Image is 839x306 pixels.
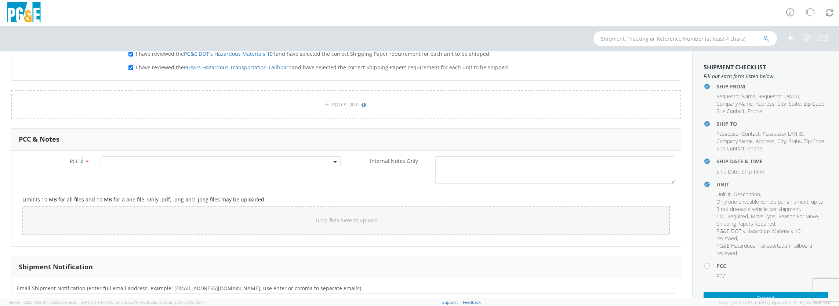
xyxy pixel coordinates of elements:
[70,158,79,165] span: PCC
[184,50,276,57] a: PG&E DOT's Hazardous Materials 101
[463,299,481,305] a: Feedback
[758,93,800,100] li: ,
[778,213,819,220] li: ,
[789,100,802,108] li: ,
[716,263,828,269] h4: PCC
[6,2,42,24] img: pge-logo-06675f144f4cfa6a6814.png
[716,138,753,145] span: Company Name
[716,198,826,213] li: ,
[716,108,746,115] li: ,
[756,100,774,107] span: Address
[22,197,670,202] h5: Limit is 10 MB for all files and 10 MB for a one file. Only .pdf, .png and .jpeg files may be upl...
[716,145,746,152] li: ,
[751,213,777,220] li: ,
[316,217,377,224] span: Drop files here to upload
[716,145,745,152] span: Site Contact
[704,292,828,304] button: Submit
[789,138,801,145] span: State
[758,93,799,100] span: Requestor LAN ID
[716,198,823,212] span: Only one driveable vehicle per shipment, up to 3 not driveable vehicle per shipment
[716,191,732,198] li: ,
[716,220,775,227] span: Shipping Papers Required
[716,84,828,89] h4: Ship From
[778,213,818,220] span: Reason For Move
[716,168,740,175] li: ,
[716,138,754,145] li: ,
[128,52,133,57] input: I have reviewed thePG&E DOT's Hazardous Materials 101and have selected the correct Shipping Paper...
[704,73,828,80] span: Fill out each form listed below
[716,273,726,280] span: PCC
[19,263,93,271] h3: Shipment Notification
[804,100,824,107] span: Zip Code
[716,191,731,198] span: Unit #
[9,299,110,305] span: Server: 2025.19.0-d447cefac8f
[716,100,754,108] li: ,
[370,157,418,164] span: Internal Notes Only
[742,168,764,175] span: Ship Time
[136,64,509,71] span: I have reviewed the and have selected the correct Shipping Papers requirement for each unit to be...
[756,138,774,145] span: Address
[716,130,760,137] span: Possessor Contact
[716,242,812,256] span: PG&E Hazardous Transportation Tailboard reviewed
[777,138,787,145] li: ,
[716,100,753,107] span: Company Name
[716,121,828,127] h4: Ship To
[19,136,59,143] h3: PCC & Notes
[128,65,133,70] input: I have reviewed thePG&E's Hazardous Transportation Tailboardand have selected the correct Shippin...
[17,285,361,292] span: Email Shipment Notification (enter full email address, example: jdoe01@agistix.com, use enter or ...
[751,213,776,220] span: Move Type
[111,299,204,305] span: Client: 2025.18.0-5db8ab7
[804,138,824,145] span: Zip Code
[136,50,491,57] span: I have reviewed the and have selected the correct Shipping Paper requirement for each unit to be ...
[734,191,761,198] li: ,
[756,138,776,145] li: ,
[748,145,762,152] span: Phone
[184,64,292,71] a: PG&E's Hazardous Transportation Tailboard
[777,138,786,145] span: City
[442,299,458,305] a: Support
[789,100,801,107] span: State
[704,63,766,71] strong: Shipment Checklist
[763,130,805,138] li: ,
[716,93,756,100] li: ,
[716,130,761,138] li: ,
[719,299,830,305] span: Copyright © [DATE]-[DATE] Agistix Inc., All Rights Reserved
[716,108,745,114] span: Site Contact
[777,100,787,108] li: ,
[65,299,110,305] span: master, [DATE] 10:47:06
[716,159,828,164] h4: Ship Date & Time
[716,227,803,242] span: PG&E DOT's Hazardous Materials 101 reviewed
[789,138,802,145] li: ,
[756,100,776,108] li: ,
[763,130,804,137] span: Possessor LAN ID
[734,191,760,198] span: Description
[160,299,204,305] span: master, [DATE] 09:34:17
[716,227,826,242] li: ,
[716,220,776,227] li: ,
[716,182,828,187] h4: Unit
[11,90,681,119] a: ADD A UNIT
[804,100,825,108] li: ,
[804,138,825,145] li: ,
[777,100,786,107] span: City
[716,168,739,175] span: Ship Date
[716,93,755,100] span: Requestor Name
[716,213,748,220] span: CDL Required
[593,31,777,46] input: Shipment, Tracking or Reference Number (at least 4 chars)
[716,213,749,220] li: ,
[748,108,762,114] span: Phone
